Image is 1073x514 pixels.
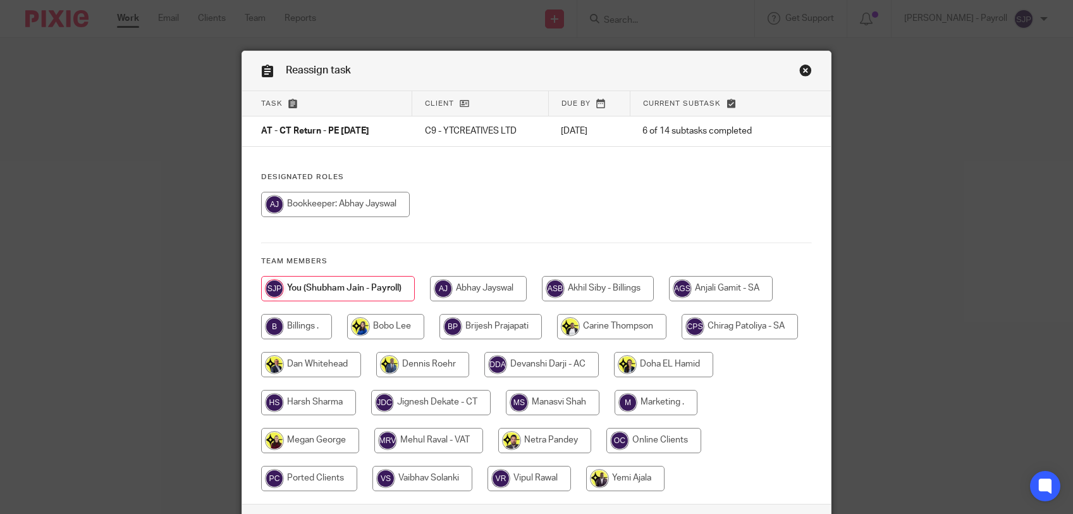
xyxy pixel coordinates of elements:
[261,256,812,266] h4: Team members
[261,172,812,182] h4: Designated Roles
[425,125,536,137] p: C9 - YTCREATIVES LTD
[286,65,351,75] span: Reassign task
[643,100,721,107] span: Current subtask
[425,100,454,107] span: Client
[630,116,787,147] td: 6 of 14 subtasks completed
[261,100,283,107] span: Task
[261,127,369,136] span: AT - CT Return - PE [DATE]
[799,64,812,81] a: Close this dialog window
[561,125,617,137] p: [DATE]
[561,100,591,107] span: Due by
